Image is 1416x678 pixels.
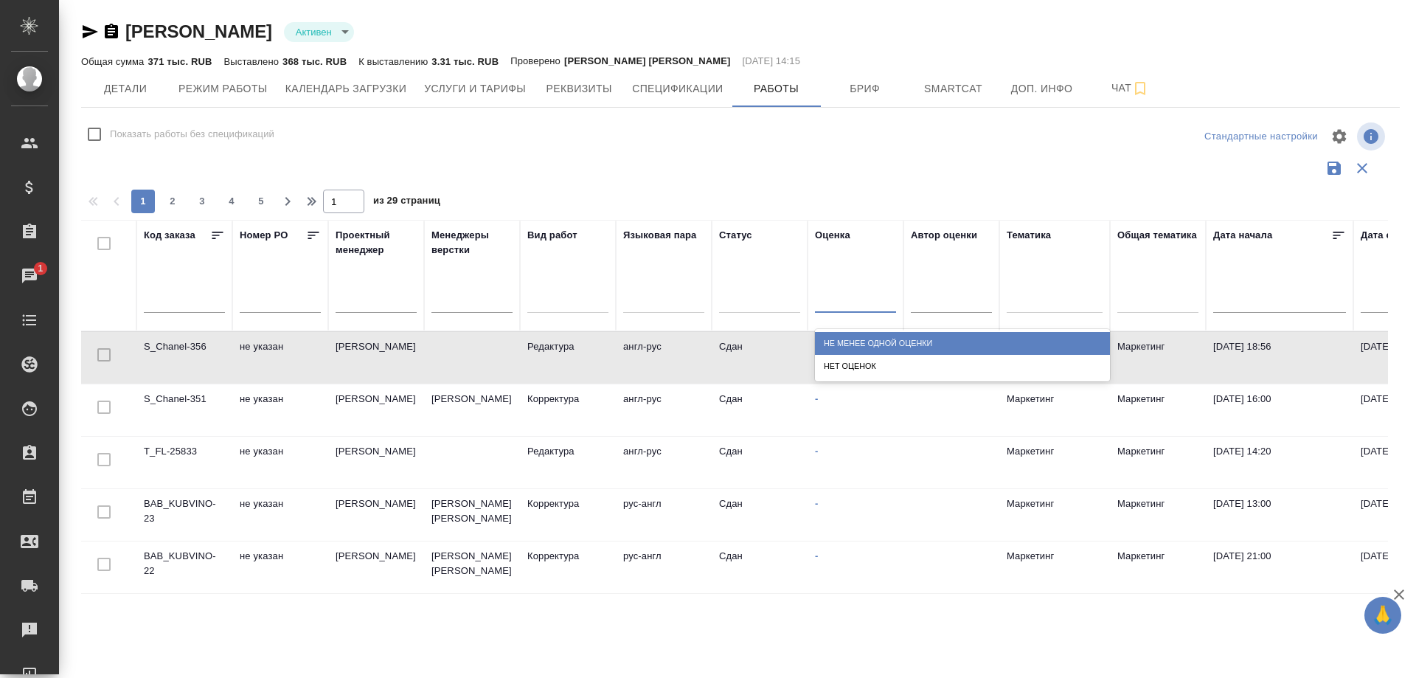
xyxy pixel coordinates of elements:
td: BAB_KUBVINO-23 [136,489,232,541]
button: 5 [249,190,273,213]
span: Доп. инфо [1007,80,1077,98]
td: BAB_KUBVINO-22 [136,542,232,593]
span: Календарь загрузки [285,80,407,98]
div: Проектный менеджер [336,228,417,257]
span: Услуги и тарифы [424,80,526,98]
button: Скопировать ссылку [103,23,120,41]
td: [PERSON_NAME] [PERSON_NAME] [424,542,520,593]
td: не указан [232,542,328,593]
p: Маркетинг [1007,392,1103,407]
td: Сдан [712,542,808,593]
div: Вид работ [527,228,577,243]
span: Показать работы без спецификаций [110,127,274,142]
td: [PERSON_NAME] [328,332,424,384]
td: Маркетинг [1110,542,1206,593]
td: [DATE] 19:00 [1206,594,1353,646]
td: не указан [232,384,328,436]
div: Автор оценки [911,228,977,243]
svg: Подписаться [1131,80,1149,97]
div: Дата сдачи [1361,228,1415,243]
td: [DATE] 16:00 [1206,384,1353,436]
td: не указан [232,332,328,384]
td: Маркетинг [1110,594,1206,646]
td: [PERSON_NAME] [328,542,424,593]
td: [DATE] 18:56 [1206,332,1353,384]
td: [PERSON_NAME] [PERSON_NAME] [424,489,520,541]
button: 🙏 [1364,597,1401,634]
td: Сдан [712,594,808,646]
a: [PERSON_NAME] [125,21,272,41]
span: 5 [249,194,273,209]
td: [PERSON_NAME] [424,594,520,646]
p: 3.31 тыс. RUB [431,56,499,67]
td: англ-рус [616,384,712,436]
td: [DATE] 14:20 [1206,437,1353,488]
td: Сдан [712,437,808,488]
td: S_Chanel-356 [136,332,232,384]
a: 1 [4,257,55,294]
div: Общая тематика [1117,228,1197,243]
td: рус-англ [616,489,712,541]
td: [PERSON_NAME] [328,437,424,488]
a: - [815,550,818,561]
span: Детали [90,80,161,98]
button: Сохранить фильтры [1320,154,1348,182]
td: [DATE] 21:00 [1206,542,1353,593]
p: Корректура [527,392,608,407]
span: 🙏 [1370,600,1395,631]
span: Smartcat [918,80,989,98]
p: 368 тыс. RUB [282,56,347,67]
span: 4 [220,194,243,209]
div: Языковая пара [623,228,697,243]
td: [PERSON_NAME] [328,489,424,541]
span: Настроить таблицу [1322,119,1357,154]
p: 371 тыс. RUB [147,56,212,67]
span: Спецификации [632,80,723,98]
p: Корректура [527,497,608,511]
div: Оценка [815,228,850,243]
td: Маркетинг [1110,437,1206,488]
td: Сдан [712,489,808,541]
p: Общая сумма [81,56,147,67]
span: Посмотреть информацию [1357,122,1388,151]
button: Скопировать ссылку для ЯМессенджера [81,23,99,41]
p: Маркетинг [1007,444,1103,459]
span: Работы [741,80,812,98]
td: S_ALCON-288 [136,594,232,646]
div: Не менее одной оценки [815,332,1110,355]
div: Дата начала [1213,228,1272,243]
span: Реквизиты [544,80,614,98]
button: 2 [161,190,184,213]
span: из 29 страниц [373,192,440,213]
td: не указан [232,489,328,541]
p: Редактура [527,444,608,459]
td: [PERSON_NAME] [328,384,424,436]
a: - [815,393,818,404]
div: Статус [719,228,752,243]
td: не указан [232,594,328,646]
button: 3 [190,190,214,213]
div: Номер PO [240,228,288,243]
p: Корректура [527,549,608,564]
p: [DATE] 14:15 [742,54,800,69]
div: Код заказа [144,228,195,243]
div: split button [1201,125,1322,148]
button: 4 [220,190,243,213]
p: Маркетинг [1007,549,1103,564]
span: Чат [1095,79,1166,97]
a: - [815,603,818,614]
td: англ-рус [616,332,712,384]
p: Проверено [510,54,564,69]
a: - [815,498,818,509]
div: Менеджеры верстки [431,228,513,257]
button: Сбросить фильтры [1348,154,1376,182]
td: T_FL-25833 [136,437,232,488]
p: Корректура [527,601,608,616]
span: Режим работы [178,80,268,98]
span: Бриф [830,80,900,98]
button: Активен [291,26,336,38]
td: [PERSON_NAME] [328,594,424,646]
span: 1 [29,261,52,276]
p: Маркетинг [1007,497,1103,511]
div: Нет оценок [815,355,1110,378]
